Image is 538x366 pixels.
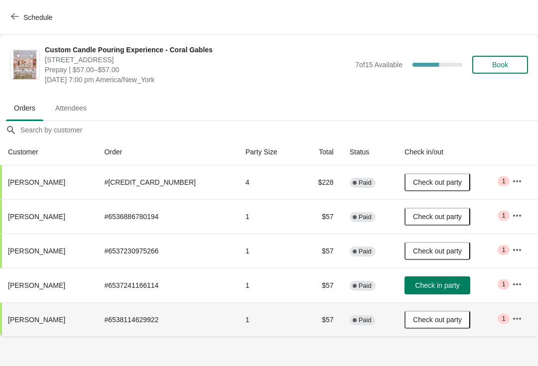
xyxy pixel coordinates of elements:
[413,247,462,255] span: Check out party
[8,178,65,186] span: [PERSON_NAME]
[8,316,65,324] span: [PERSON_NAME]
[502,212,505,220] span: 1
[238,199,300,234] td: 1
[238,302,300,337] td: 1
[413,213,462,221] span: Check out party
[96,268,237,302] td: # 6537241166114
[502,315,505,323] span: 1
[359,316,372,324] span: Paid
[492,61,508,69] span: Book
[238,234,300,268] td: 1
[355,61,403,69] span: 7 of 15 Available
[47,99,95,117] span: Attendees
[342,139,397,165] th: Status
[238,139,300,165] th: Party Size
[404,208,470,226] button: Check out party
[300,302,342,337] td: $57
[20,121,538,139] input: Search by customer
[23,13,52,21] span: Schedule
[413,178,462,186] span: Check out party
[300,234,342,268] td: $57
[415,281,459,289] span: Check in party
[359,213,372,221] span: Paid
[45,65,350,75] span: Prepay | $57.00–$57.00
[300,199,342,234] td: $57
[45,45,350,55] span: Custom Candle Pouring Experience - Coral Gables
[238,268,300,302] td: 1
[8,247,65,255] span: [PERSON_NAME]
[238,165,300,199] td: 4
[502,280,505,288] span: 1
[404,173,470,191] button: Check out party
[6,99,43,117] span: Orders
[359,179,372,187] span: Paid
[13,50,37,79] img: Custom Candle Pouring Experience - Coral Gables
[472,56,528,74] button: Book
[404,276,470,294] button: Check in party
[397,139,504,165] th: Check in/out
[502,246,505,254] span: 1
[8,213,65,221] span: [PERSON_NAME]
[502,177,505,185] span: 1
[96,139,237,165] th: Order
[359,247,372,255] span: Paid
[300,165,342,199] td: $228
[359,282,372,290] span: Paid
[5,8,60,26] button: Schedule
[45,55,350,65] span: [STREET_ADDRESS]
[8,281,65,289] span: [PERSON_NAME]
[96,165,237,199] td: # [CREDIT_CARD_NUMBER]
[300,139,342,165] th: Total
[45,75,350,85] span: [DATE] 7:00 pm America/New_York
[96,199,237,234] td: # 6536886780194
[404,242,470,260] button: Check out party
[96,234,237,268] td: # 6537230975266
[413,316,462,324] span: Check out party
[404,311,470,329] button: Check out party
[96,302,237,337] td: # 6538114629922
[300,268,342,302] td: $57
